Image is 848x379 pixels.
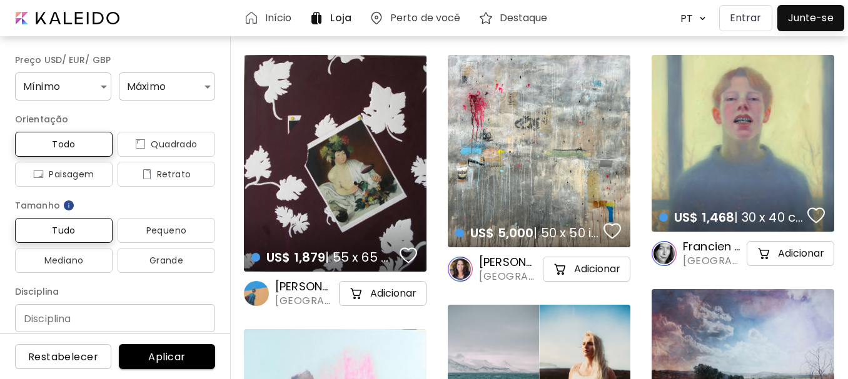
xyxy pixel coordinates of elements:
img: icon [33,169,44,179]
span: Todo [25,137,103,152]
a: [PERSON_NAME][GEOGRAPHIC_DATA], [GEOGRAPHIC_DATA]cart-iconAdicionar [448,255,630,283]
a: Início [244,11,297,26]
span: US$ 5,000 [470,224,533,242]
button: Pequeno [118,218,215,243]
span: Restabelecer [25,350,101,363]
button: Todo [15,132,113,157]
h6: Orientação [15,112,215,127]
h6: [PERSON_NAME] [479,255,540,270]
span: Paisagem [25,167,103,182]
a: Francien Krieg[GEOGRAPHIC_DATA], [GEOGRAPHIC_DATA]cart-iconAdicionar [652,239,834,268]
a: Entrar [719,5,777,31]
button: iconQuadrado [118,132,215,157]
div: Máximo [119,72,215,101]
button: cart-iconAdicionar [543,257,630,282]
span: Retrato [128,167,205,182]
h6: Perto de você [390,13,461,23]
h6: Loja [330,13,351,23]
h6: Preço USD/ EUR/ GBP [15,52,215,67]
div: PT [674,7,695,29]
h6: Disciplina [15,284,215,299]
button: Aplicar [119,344,215,369]
button: cart-iconAdicionar [339,281,427,306]
span: Tudo [25,223,103,238]
button: iconPaisagem [15,162,113,187]
h6: [PERSON_NAME] [275,279,336,294]
a: Junte-se [777,5,844,31]
h4: | 30 x 40 cm [659,209,804,225]
a: [PERSON_NAME][GEOGRAPHIC_DATA], [GEOGRAPHIC_DATA]cart-iconAdicionar [244,279,427,308]
button: favorites [804,203,828,228]
button: favorites [600,219,624,244]
button: favorites [396,243,420,268]
span: US$ 1,468 [674,209,734,226]
a: Destaque [478,11,553,26]
button: cart-iconAdicionar [747,241,834,266]
button: iconRetrato [118,162,215,187]
img: icon [142,169,152,179]
span: Mediano [25,253,103,268]
h6: Destaque [500,13,548,23]
span: Grande [128,253,205,268]
img: info [63,199,75,212]
button: Entrar [719,5,772,31]
span: Pequeno [128,223,205,238]
span: [GEOGRAPHIC_DATA], [GEOGRAPHIC_DATA] [275,294,336,308]
img: cart-icon [553,262,568,277]
span: [GEOGRAPHIC_DATA], [GEOGRAPHIC_DATA] [683,254,744,268]
p: Entrar [730,11,762,26]
img: arrow down [696,12,709,24]
a: US$ 1,468| 30 x 40 cmfavoriteshttps://cdn.kaleido.art/CDN/Artwork/174395/Primary/medium.webp?upda... [652,55,834,232]
button: Tudo [15,218,113,243]
a: US$ 5,000| 50 x 50 inchfavoriteshttps://cdn.kaleido.art/CDN/Artwork/176098/Primary/medium.webp?up... [448,55,630,247]
img: cart-icon [757,246,772,261]
button: Mediano [15,248,113,273]
h4: | 55 x 65 cm [251,249,396,265]
span: US$ 1,879 [266,249,325,266]
h5: Adicionar [574,263,620,275]
h4: | 50 x 50 inch [455,225,600,241]
img: cart-icon [349,286,364,301]
h6: Francien Krieg [683,239,744,254]
h5: Adicionar [778,247,824,260]
div: Mínimo [15,72,111,101]
span: [GEOGRAPHIC_DATA], [GEOGRAPHIC_DATA] [479,270,540,283]
a: US$ 1,879| 55 x 65 cmfavoriteshttps://cdn.kaleido.art/CDN/Artwork/169475/Primary/medium.webp?upda... [244,55,427,272]
h5: Adicionar [370,287,416,300]
h6: Tamanho [15,198,215,213]
button: Restabelecer [15,344,111,369]
span: Aplicar [129,350,205,363]
a: Perto de você [369,11,466,26]
a: Loja [309,11,356,26]
img: icon [135,139,146,149]
h6: Início [265,13,292,23]
span: Quadrado [128,137,205,152]
button: Grande [118,248,215,273]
